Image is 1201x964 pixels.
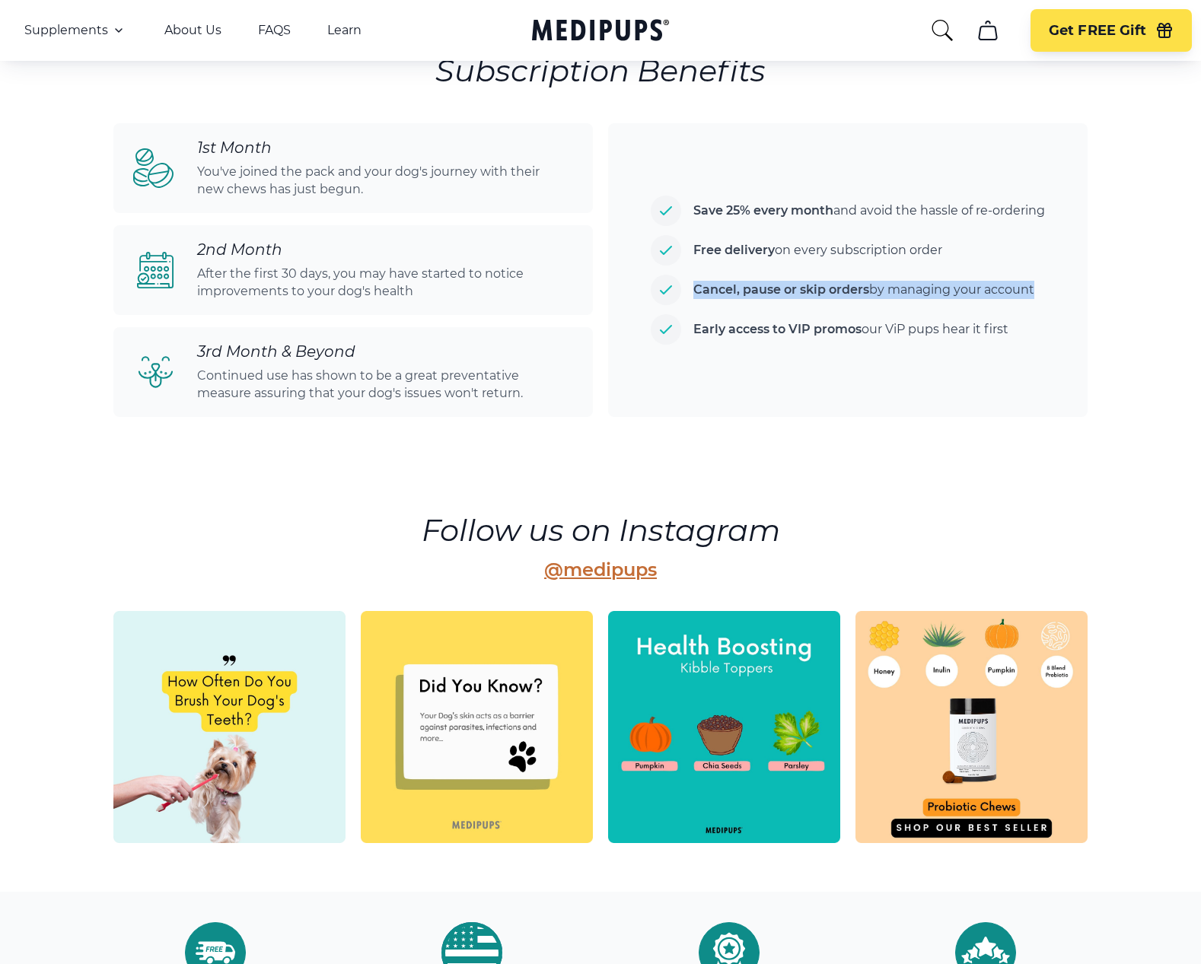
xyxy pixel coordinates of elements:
p: by managing your account [681,275,1045,299]
span: Supplements [24,23,108,38]
img: https://www.instagram.com/p/CniZkQCpC8Y [855,611,1088,843]
img: https://www.instagram.com/p/CnS23E_v87W [608,611,840,843]
strong: Save 25% every month [693,203,833,218]
img: https://www.instagram.com/p/Cmui-W2SKkt [361,611,593,843]
span: 2nd Month [197,240,282,259]
p: and avoid the hassle of re-ordering [681,196,1045,220]
a: Medipups [532,16,669,47]
p: After the first 30 days, you may have started to notice improvements to your dog's health [197,265,569,300]
a: About Us [164,23,221,38]
strong: Free delivery [693,243,775,257]
button: Supplements [24,21,128,40]
span: 3rd Month & Beyond [197,342,355,361]
p: our ViP pups hear it first [681,314,1045,339]
h6: Follow us on Instagram [422,508,780,552]
button: Get FREE Gift [1031,9,1192,52]
img: https://www.instagram.com/p/CnkcFy7SRND/ [113,611,346,843]
h6: Subscription Benefits [435,49,766,93]
button: search [930,18,954,43]
a: Learn [327,23,362,38]
p: You've joined the pack and your dog's journey with their new chews has just begun. [197,163,569,198]
p: on every subscription order [681,235,1045,259]
span: Get FREE Gift [1049,22,1146,40]
a: FAQS [258,23,291,38]
p: Continued use has shown to be a great preventative measure assuring that your dog's issues won't ... [197,367,569,402]
strong: Early access to VIP promos [693,322,862,336]
a: @medipups [544,558,657,581]
button: cart [970,12,1006,49]
strong: Cancel, pause or skip orders [693,282,869,297]
span: 1st Month [197,138,272,157]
